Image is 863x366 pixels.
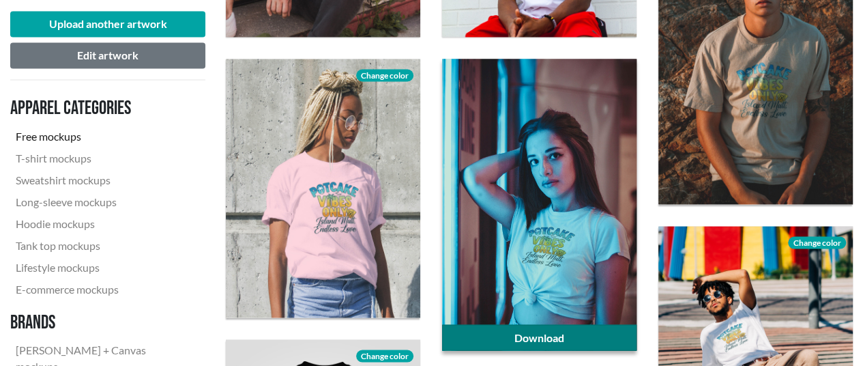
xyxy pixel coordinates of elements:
a: Hoodie mockups [10,212,194,234]
a: E-commerce mockups [10,278,194,300]
a: Free mockups [10,125,194,147]
button: Edit artwork [10,42,205,68]
a: T-shirt mockups [10,147,194,169]
h3: Brands [10,311,194,334]
h3: Apparel categories [10,96,194,119]
a: Lifestyle mockups [10,256,194,278]
span: Change color [356,350,413,362]
span: Change color [356,69,413,81]
span: Change color [788,236,845,249]
a: Download [442,324,637,350]
button: Upload another artwork [10,11,205,37]
a: Tank top mockups [10,234,194,256]
a: Long-sleeve mockups [10,191,194,212]
a: Sweatshirt mockups [10,169,194,191]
